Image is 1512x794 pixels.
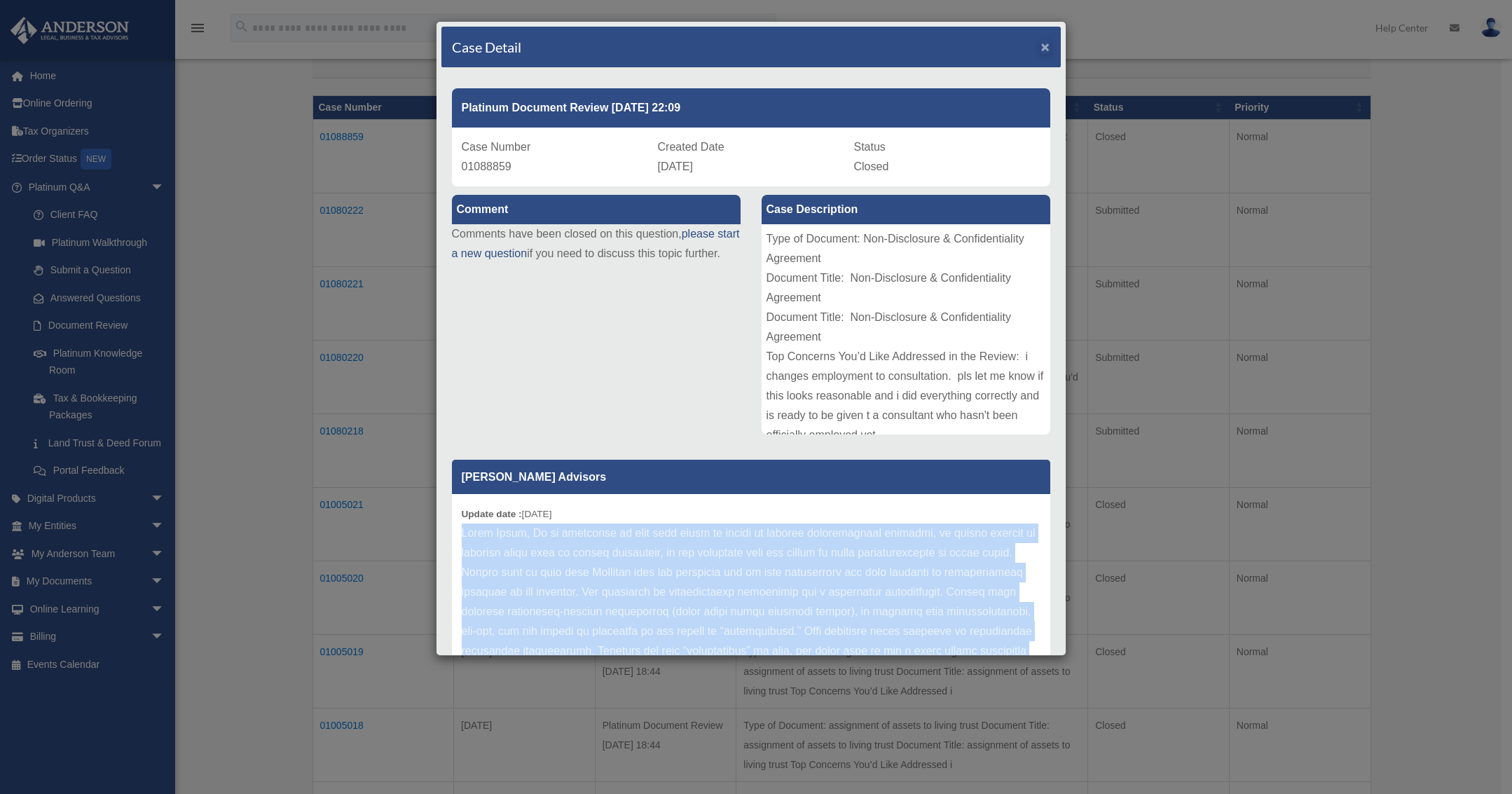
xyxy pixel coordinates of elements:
b: Update date : [462,509,522,519]
span: 01088859 [462,160,511,172]
button: Close [1041,39,1050,54]
p: Comments have been closed on this question, if you need to discuss this topic further. [452,224,741,263]
a: please start a new question [452,228,740,259]
span: × [1041,39,1050,55]
h4: Case Detail [452,37,521,57]
p: [PERSON_NAME] Advisors [452,460,1050,494]
span: Case Number [462,141,531,153]
span: Status [854,141,886,153]
span: Closed [854,160,889,172]
label: Comment [452,195,741,224]
small: [DATE] [462,509,552,519]
div: Type of Document: Non-Disclosure & Confidentiality Agreement Document Title: Non-Disclosure & Con... [762,224,1050,434]
span: [DATE] [658,160,693,172]
div: Platinum Document Review [DATE] 22:09 [452,88,1050,128]
span: Created Date [658,141,724,153]
label: Case Description [762,195,1050,224]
